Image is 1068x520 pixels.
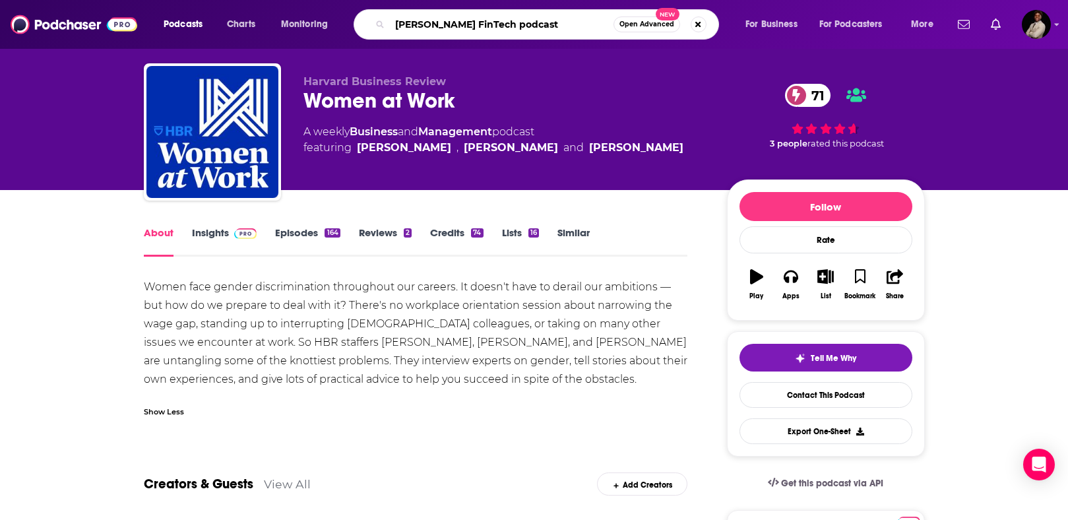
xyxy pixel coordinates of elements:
[418,125,492,138] a: Management
[597,472,687,496] div: Add Creators
[359,226,412,257] a: Reviews2
[757,467,895,500] a: Get this podcast via API
[218,14,263,35] a: Charts
[350,125,398,138] a: Business
[739,418,912,444] button: Export One-Sheet
[843,261,877,308] button: Bookmark
[303,75,446,88] span: Harvard Business Review
[464,140,558,156] a: Amy Bernstein
[811,14,902,35] button: open menu
[404,228,412,238] div: 2
[1022,10,1051,39] img: User Profile
[877,261,912,308] button: Share
[1022,10,1051,39] span: Logged in as Jeremiah_lineberger11
[164,15,203,34] span: Podcasts
[902,14,950,35] button: open menu
[613,16,680,32] button: Open AdvancedNew
[303,124,683,156] div: A weekly podcast
[528,228,539,238] div: 16
[774,261,808,308] button: Apps
[739,192,912,221] button: Follow
[272,14,345,35] button: open menu
[227,15,255,34] span: Charts
[808,261,842,308] button: List
[619,21,674,28] span: Open Advanced
[656,8,679,20] span: New
[745,15,798,34] span: For Business
[739,261,774,308] button: Play
[502,226,539,257] a: Lists16
[154,14,220,35] button: open menu
[781,478,883,489] span: Get this podcast via API
[144,476,253,492] a: Creators & Guests
[739,382,912,408] a: Contact This Podcast
[234,228,257,239] img: Podchaser Pro
[144,226,173,257] a: About
[430,226,483,257] a: Credits74
[782,292,800,300] div: Apps
[986,13,1006,36] a: Show notifications dropdown
[557,226,590,257] a: Similar
[264,477,311,491] a: View All
[281,15,328,34] span: Monitoring
[471,228,483,238] div: 74
[366,9,732,40] div: Search podcasts, credits, & more...
[11,12,137,37] img: Podchaser - Follow, Share and Rate Podcasts
[563,140,584,156] span: and
[390,14,613,35] input: Search podcasts, credits, & more...
[146,66,278,198] img: Women at Work
[589,140,683,156] a: Emily Caulfield
[819,15,883,34] span: For Podcasters
[739,344,912,372] button: tell me why sparkleTell Me Why
[770,139,807,148] span: 3 people
[953,13,975,36] a: Show notifications dropdown
[357,140,451,156] a: Amy Gallo
[739,226,912,253] div: Rate
[303,140,683,156] span: featuring
[1022,10,1051,39] button: Show profile menu
[886,292,904,300] div: Share
[456,140,458,156] span: ,
[844,292,875,300] div: Bookmark
[821,292,831,300] div: List
[727,75,925,157] div: 71 3 peoplerated this podcast
[795,353,805,364] img: tell me why sparkle
[275,226,340,257] a: Episodes164
[398,125,418,138] span: and
[736,14,814,35] button: open menu
[1023,449,1055,480] div: Open Intercom Messenger
[807,139,884,148] span: rated this podcast
[144,278,688,389] div: Women face gender discrimination throughout our careers. It doesn't have to derail our ambitions ...
[192,226,257,257] a: InsightsPodchaser Pro
[811,353,856,364] span: Tell Me Why
[911,15,933,34] span: More
[325,228,340,238] div: 164
[785,84,831,107] a: 71
[749,292,763,300] div: Play
[798,84,831,107] span: 71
